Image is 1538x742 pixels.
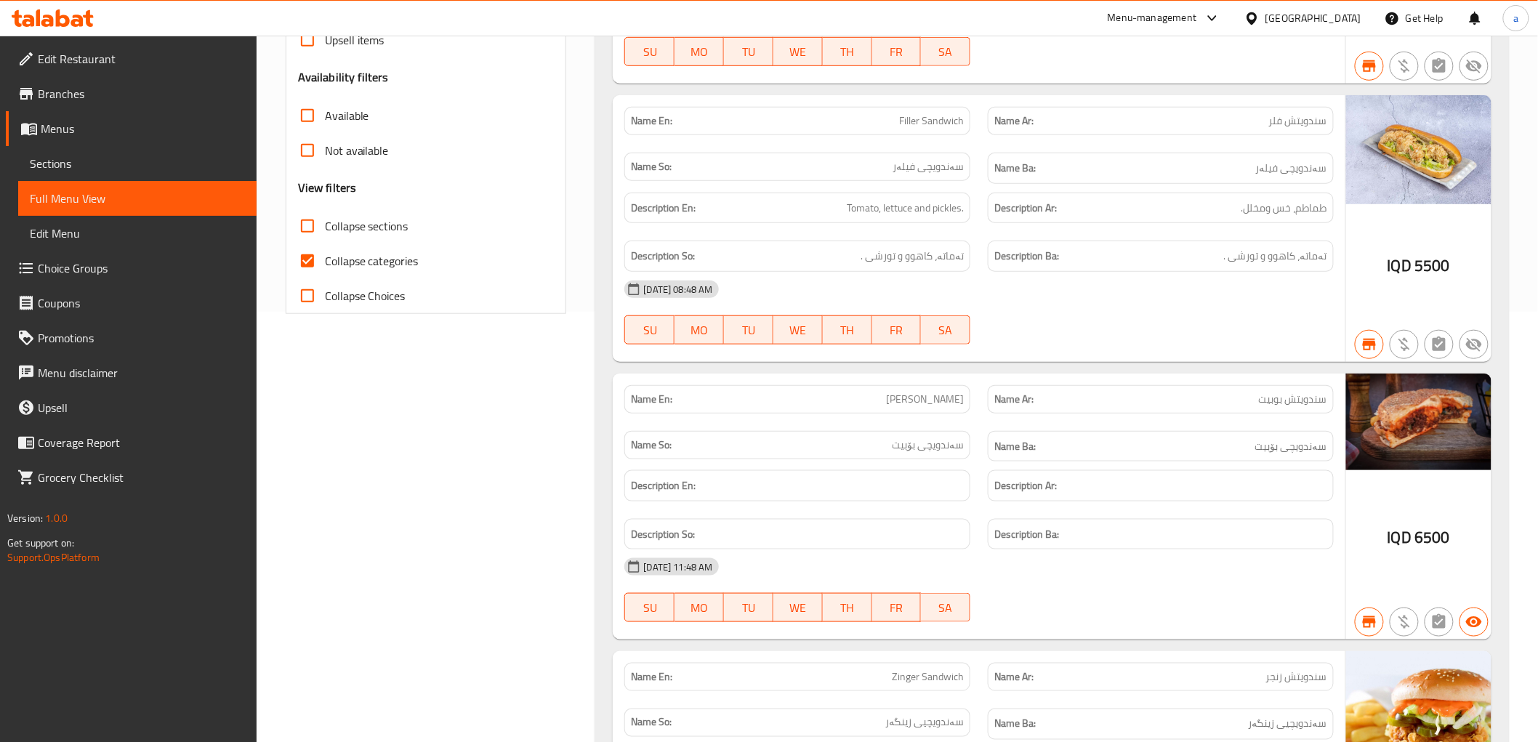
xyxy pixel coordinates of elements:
[637,283,718,297] span: [DATE] 08:48 AM
[1513,10,1518,26] span: a
[624,315,675,344] button: SU
[631,41,669,62] span: SU
[624,37,675,66] button: SU
[38,329,245,347] span: Promotions
[624,593,675,622] button: SU
[6,355,257,390] a: Menu disclaimer
[872,315,922,344] button: FR
[1355,330,1384,359] button: Branch specific item
[927,41,965,62] span: SA
[1266,669,1327,685] span: سندويتش زنجر
[38,364,245,382] span: Menu disclaimer
[325,252,419,270] span: Collapse categories
[927,320,965,341] span: SA
[631,669,672,685] strong: Name En:
[724,593,773,622] button: TU
[6,286,257,320] a: Coupons
[631,247,695,265] strong: Description So:
[994,477,1057,495] strong: Description Ar:
[6,390,257,425] a: Upsell
[1249,715,1327,733] span: سەندویچیی زینگەر
[885,715,964,730] span: سەندویچیی زینگەر
[893,159,964,174] span: سەندویچی فیلەر
[1390,52,1419,81] button: Purchased item
[45,509,68,528] span: 1.0.0
[1224,247,1327,265] span: تەماتە، کاهوو و تورشی .
[829,41,866,62] span: TH
[1255,437,1327,456] span: سەندویچی بۆبیت
[730,320,768,341] span: TU
[6,425,257,460] a: Coverage Report
[1355,52,1384,81] button: Branch specific item
[680,597,718,618] span: MO
[30,225,245,242] span: Edit Menu
[38,469,245,486] span: Grocery Checklist
[675,37,724,66] button: MO
[773,315,823,344] button: WE
[325,217,408,235] span: Collapse sections
[878,320,916,341] span: FR
[631,597,669,618] span: SU
[1414,251,1450,280] span: 5500
[631,320,669,341] span: SU
[779,320,817,341] span: WE
[1355,608,1384,637] button: Branch specific item
[921,593,970,622] button: SA
[1390,608,1419,637] button: Purchased item
[779,597,817,618] span: WE
[1388,251,1412,280] span: IQD
[886,392,964,407] span: [PERSON_NAME]
[7,548,100,567] a: Support.OpsPlatform
[6,320,257,355] a: Promotions
[829,320,866,341] span: TH
[6,41,257,76] a: Edit Restaurant
[631,525,695,544] strong: Description So:
[1425,608,1454,637] button: Not has choices
[994,113,1034,129] strong: Name Ar:
[298,69,389,86] h3: Availability filters
[631,113,672,129] strong: Name En:
[823,593,872,622] button: TH
[631,437,672,453] strong: Name So:
[38,294,245,312] span: Coupons
[631,477,696,495] strong: Description En:
[829,597,866,618] span: TH
[30,190,245,207] span: Full Menu View
[779,41,817,62] span: WE
[680,41,718,62] span: MO
[730,597,768,618] span: TU
[30,155,245,172] span: Sections
[1414,523,1450,552] span: 6500
[38,85,245,102] span: Branches
[994,247,1059,265] strong: Description Ba:
[1108,9,1197,27] div: Menu-management
[675,593,724,622] button: MO
[1265,10,1361,26] div: [GEOGRAPHIC_DATA]
[994,715,1036,733] strong: Name Ba:
[38,399,245,416] span: Upsell
[38,259,245,277] span: Choice Groups
[899,113,964,129] span: Filler Sandwich
[38,50,245,68] span: Edit Restaurant
[7,533,74,552] span: Get support on:
[823,315,872,344] button: TH
[631,392,672,407] strong: Name En:
[927,597,965,618] span: SA
[994,392,1034,407] strong: Name Ar:
[1256,159,1327,177] span: سەندویچی فیلەر
[6,251,257,286] a: Choice Groups
[325,31,384,49] span: Upsell items
[1390,330,1419,359] button: Purchased item
[823,37,872,66] button: TH
[921,315,970,344] button: SA
[1346,95,1491,204] img: %D8%B3%D9%86%D8%AF%D9%88%D9%8A%D8%B4_%D9%81%D9%84%D8%B1638051697282145817.jpg
[773,593,823,622] button: WE
[18,216,257,251] a: Edit Menu
[872,37,922,66] button: FR
[18,181,257,216] a: Full Menu View
[878,597,916,618] span: FR
[680,320,718,341] span: MO
[1460,330,1489,359] button: Not available
[1269,113,1327,129] span: سندويتش فلر
[6,460,257,495] a: Grocery Checklist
